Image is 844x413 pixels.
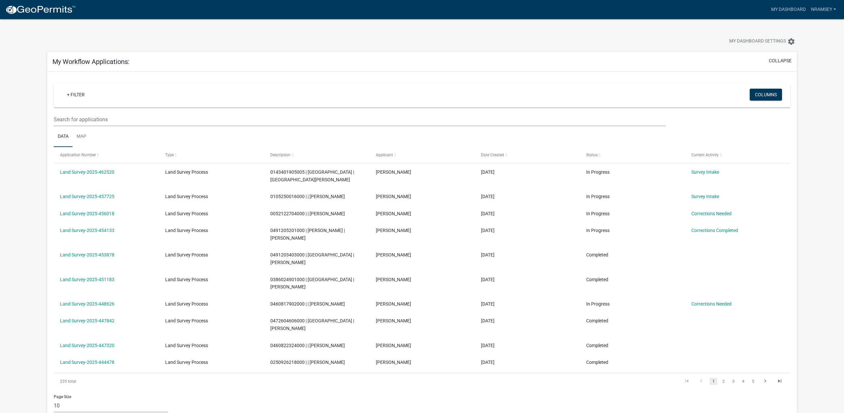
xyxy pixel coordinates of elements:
[165,360,208,365] span: Land Survey Process
[586,277,608,282] span: Completed
[586,318,608,323] span: Completed
[376,252,411,257] span: Nathaniel B. Ramsey
[165,153,174,157] span: Type
[691,301,732,307] a: Corrections Needed
[60,252,114,257] a: Land Survey-2025-453878
[481,169,495,175] span: 08/12/2025
[738,376,748,387] li: page 4
[165,318,208,323] span: Land Survey Process
[729,38,786,45] span: My Dashboard Settings
[709,378,717,385] a: 1
[270,318,354,331] span: 0472604606000 | LEXINGTON | Ramsey, Nate
[60,169,114,175] a: Land Survey-2025-462520
[586,252,608,257] span: Completed
[586,228,610,233] span: In Progress
[580,147,685,163] datatable-header-cell: Status
[376,318,411,323] span: Nathaniel B. Ramsey
[54,113,666,126] input: Search for applications
[691,211,732,216] a: Corrections Needed
[708,376,718,387] li: page 1
[481,194,495,199] span: 07/31/2025
[54,147,159,163] datatable-header-cell: Application Number
[60,228,114,233] a: Land Survey-2025-454133
[718,376,728,387] li: page 2
[808,3,839,16] a: nramsey
[376,228,411,233] span: Nathaniel B. Ramsey
[376,153,393,157] span: Applicant
[270,301,345,307] span: 0460817902000 | | Ramsey, Nate
[481,252,495,257] span: 07/23/2025
[376,194,411,199] span: Nathaniel B. Ramsey
[586,211,610,216] span: In Progress
[787,38,795,45] i: settings
[270,277,354,290] span: 0386024901000 | MANSFIELD | Ramsey, Nate
[270,153,290,157] span: Description
[60,277,114,282] a: Land Survey-2025-451183
[376,211,411,216] span: Nathaniel B. Ramsey
[586,194,610,199] span: In Progress
[165,211,208,216] span: Land Survey Process
[165,301,208,307] span: Land Survey Process
[165,343,208,348] span: Land Survey Process
[270,211,345,216] span: 0052122704000 | | Ramsey, Nate
[376,343,411,348] span: Nathaniel B. Ramsey
[680,378,693,385] a: go to first page
[481,153,504,157] span: Date Created
[54,373,200,390] div: 235 total
[739,378,747,385] a: 4
[481,360,495,365] span: 07/02/2025
[60,360,114,365] a: Land Survey-2025-444478
[60,211,114,216] a: Land Survey-2025-456018
[270,252,354,265] span: 0491203403000 | BELLVILLE | Ramsey, Nate
[60,301,114,307] a: Land Survey-2025-448626
[691,169,719,175] a: Survey Intake
[270,169,354,182] span: 0143401905005 | BELLVILLE | Ramsey, Nate
[728,376,738,387] li: page 3
[719,378,727,385] a: 2
[159,147,264,163] datatable-header-cell: Type
[475,147,580,163] datatable-header-cell: Date Created
[759,378,771,385] a: go to next page
[481,301,495,307] span: 07/11/2025
[270,228,345,241] span: 0491205201000 | BUTLER | Ramsey, Nate
[376,277,411,282] span: Nathaniel B. Ramsey
[481,211,495,216] span: 07/28/2025
[165,252,208,257] span: Land Survey Process
[586,301,610,307] span: In Progress
[270,343,345,348] span: 0460822324000 | | Ramsey, Nate
[691,194,719,199] a: Survey Intake
[60,153,96,157] span: Application Number
[60,318,114,323] a: Land Survey-2025-447842
[62,89,90,101] a: + Filter
[748,376,758,387] li: page 5
[376,169,411,175] span: Nathaniel B. Ramsey
[586,169,610,175] span: In Progress
[729,378,737,385] a: 3
[165,277,208,282] span: Land Survey Process
[54,126,73,147] a: Data
[724,35,800,48] button: My Dashboard Settingssettings
[586,153,598,157] span: Status
[586,360,608,365] span: Completed
[165,169,208,175] span: Land Survey Process
[165,194,208,199] span: Land Survey Process
[586,343,608,348] span: Completed
[376,301,411,307] span: Nathaniel B. Ramsey
[769,57,792,64] button: collapse
[685,147,790,163] datatable-header-cell: Current Activity
[773,378,786,385] a: go to last page
[270,360,345,365] span: 0250926218000 | | Ramsey, Nate
[749,378,757,385] a: 5
[270,194,345,199] span: 0105250016000 | | Ramsey, Nate
[481,318,495,323] span: 07/10/2025
[52,58,130,66] h5: My Workflow Applications:
[369,147,474,163] datatable-header-cell: Applicant
[60,343,114,348] a: Land Survey-2025-447320
[750,89,782,101] button: Columns
[481,228,495,233] span: 07/23/2025
[695,378,708,385] a: go to previous page
[481,343,495,348] span: 07/09/2025
[769,3,808,16] a: My Dashboard
[60,194,114,199] a: Land Survey-2025-457725
[73,126,90,147] a: Map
